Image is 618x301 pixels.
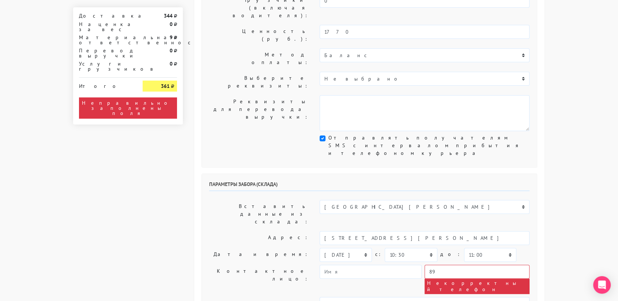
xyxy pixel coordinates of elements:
div: Наценка за вес [74,22,137,32]
h6: Параметры забора (склада) [209,181,530,191]
strong: 0 [170,47,173,54]
label: Контактное лицо: [204,265,314,294]
label: до: [440,248,461,261]
div: Open Intercom Messenger [593,276,611,294]
div: Неправильно заполнены поля [79,97,177,119]
label: Отправлять получателям SMS с интервалом прибытия и телефоном курьера [328,134,530,157]
label: Вставить данные из склада: [204,200,314,228]
label: c: [375,248,382,261]
strong: 0 [170,60,173,67]
strong: 361 [161,83,170,89]
label: Дата и время: [204,248,314,262]
input: Имя [320,265,422,279]
label: Выберите реквизиты: [204,72,314,92]
div: Некорректный телефон [425,279,530,294]
label: Адрес: [204,231,314,245]
input: Телефон [425,265,530,279]
div: Перевод выручки [74,48,137,58]
div: Итого [79,81,132,89]
div: Доставка [74,13,137,18]
strong: 9 [170,34,173,41]
strong: 0 [170,21,173,27]
label: Ценность (руб.): [204,25,314,45]
label: Реквизиты для перевода выручки: [204,95,314,131]
div: Услуги грузчиков [74,61,137,71]
div: Материальная ответственность [74,35,137,45]
strong: 344 [164,12,173,19]
label: Метод оплаты: [204,48,314,69]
